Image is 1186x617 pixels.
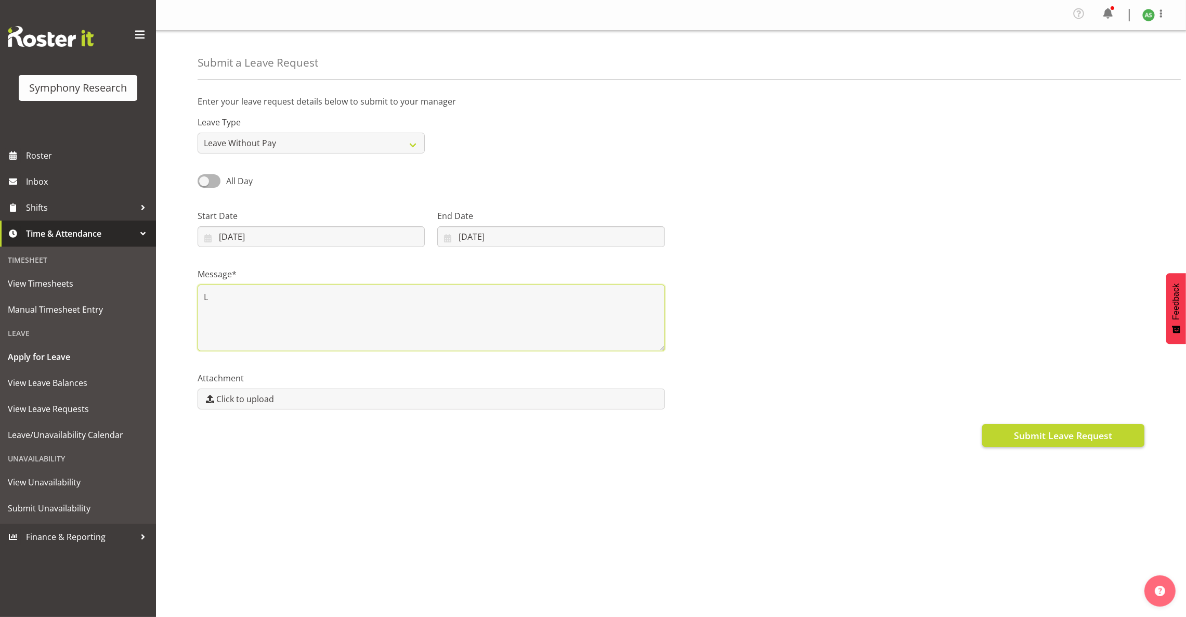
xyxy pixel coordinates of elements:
[1166,273,1186,344] button: Feedback - Show survey
[3,396,153,422] a: View Leave Requests
[198,226,425,247] input: Click to select...
[29,80,127,96] div: Symphony Research
[3,323,153,344] div: Leave
[8,427,148,443] span: Leave/Unavailability Calendar
[3,249,153,271] div: Timesheet
[198,57,318,69] h4: Submit a Leave Request
[26,148,151,163] span: Roster
[198,210,425,222] label: Start Date
[1142,9,1155,21] img: ange-steiger11422.jpg
[3,469,153,495] a: View Unavailability
[1155,586,1165,596] img: help-xxl-2.png
[3,271,153,297] a: View Timesheets
[26,529,135,545] span: Finance & Reporting
[3,297,153,323] a: Manual Timesheet Entry
[8,302,148,317] span: Manual Timesheet Entry
[8,500,148,516] span: Submit Unavailability
[226,175,253,187] span: All Day
[198,268,665,280] label: Message*
[982,424,1144,447] button: Submit Leave Request
[8,26,94,47] img: Rosterit website logo
[1171,284,1181,320] span: Feedback
[26,174,151,189] span: Inbox
[1014,429,1112,442] span: Submit Leave Request
[26,226,135,241] span: Time & Attendance
[3,344,153,370] a: Apply for Leave
[3,422,153,448] a: Leave/Unavailability Calendar
[198,116,425,128] label: Leave Type
[3,495,153,521] a: Submit Unavailability
[8,401,148,417] span: View Leave Requests
[198,95,1144,108] p: Enter your leave request details below to submit to your manager
[8,474,148,490] span: View Unavailability
[26,200,135,215] span: Shifts
[8,375,148,391] span: View Leave Balances
[3,370,153,396] a: View Leave Balances
[8,349,148,365] span: Apply for Leave
[216,393,274,405] span: Click to upload
[3,448,153,469] div: Unavailability
[198,372,665,384] label: Attachment
[8,276,148,291] span: View Timesheets
[437,226,664,247] input: Click to select...
[437,210,664,222] label: End Date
